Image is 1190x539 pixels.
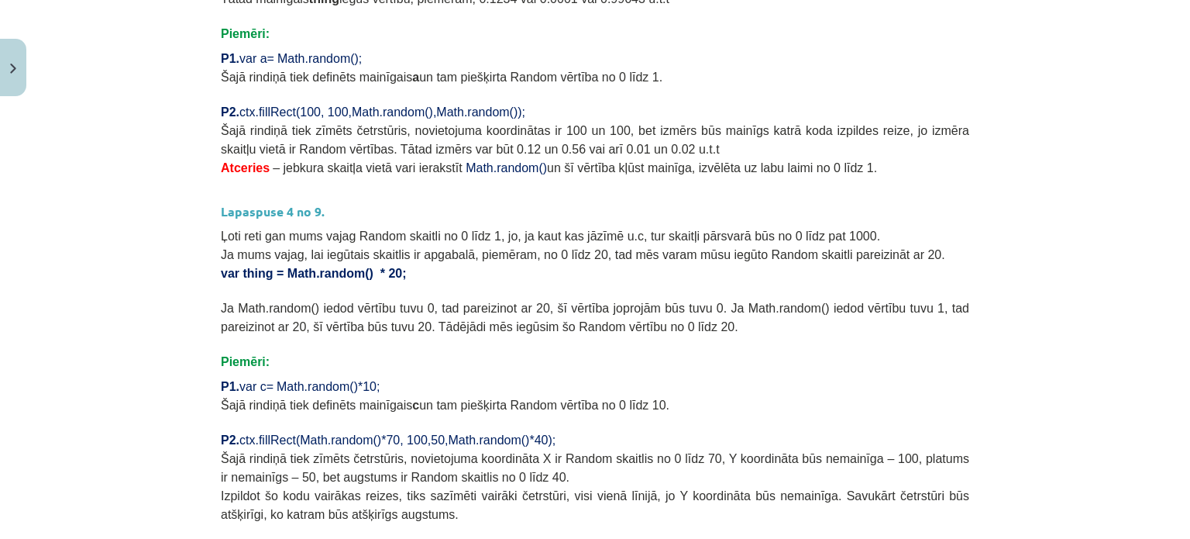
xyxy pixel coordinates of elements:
span: P2. [221,105,239,119]
span: Math.random() [466,161,547,174]
b: a [412,71,419,84]
span: var a= [239,52,274,65]
span: 50 [431,434,445,447]
span: ctx.fillRect(100, 100, [239,105,352,119]
span: P1. [221,380,239,393]
span: Math.random()*40 [448,434,548,447]
span: Math.random()*10; [277,380,380,393]
span: , [445,434,448,447]
span: Šajā rindiņā tiek zīmēts četrstūris, novietojuma koordinātas ir 100 un 100, bet izmērs būs mainīg... [221,124,969,156]
span: Šajā rindiņā tiek definēts mainīgais un tam piešķirta Random vērtība no 0 līdz 10. [221,399,669,412]
span: , [433,105,436,119]
span: Piemēri: [221,27,270,40]
span: var c= [239,380,273,393]
span: Ja Math.random() iedod vērtību tuvu 0, tad pareizinot ar 20, šī vērtība joprojām būs tuvu 0. Ja M... [221,302,969,333]
span: ); [518,105,525,119]
span: Math.random() [300,434,381,447]
span: Šajā rindiņā tiek definēts mainīgais un tam piešķirta Random vērtība no 0 līdz 1. [221,71,662,84]
span: ctx.fillRect( [239,434,300,447]
span: Math.random() [352,105,433,119]
span: var thing = Math.random() * 20; [221,267,407,280]
span: Piemēri: [221,355,270,368]
span: Math.random() [436,105,518,119]
span: Šajā rindiņā tiek zīmēts četrstūris, novietojuma koordināta X ir Random skaitlis no 0 līdz 70, Y ... [221,452,969,484]
span: Math.random(); [277,52,362,65]
img: icon-close-lesson-0947bae3869378f0d4975bcd49f059093ad1ed9edebbc8119c70593378902aed.svg [10,64,16,74]
span: P2. [221,434,239,447]
b: c [412,399,419,412]
span: – jebkura skaitļa vietā vari ierakstīt un šī vērtība kļūst mainīga, izvēlēta uz labu laimi no 0 l... [273,161,877,174]
span: P1. [221,52,239,65]
strong: Lapaspuse 4 no 9. [221,203,325,219]
span: Ļoti reti gan mums vajag Random skaitli no 0 līdz 1, jo, ja kaut kas jāzīmē u.c, tur skaitļi pārs... [221,230,880,243]
span: Ja mums vajag, lai iegūtais skaitlis ir apgabalā, piemēram, no 0 līdz 20, tad mēs varam mūsu iegū... [221,248,945,261]
span: ); [548,434,555,447]
span: Atceries [221,161,270,174]
span: Izpildot šo kodu vairākas reizes, tiks sazīmēti vairāki četrstūri, visi vienā līnijā, jo Y koordi... [221,489,969,521]
span: *70, 100, [381,434,431,447]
